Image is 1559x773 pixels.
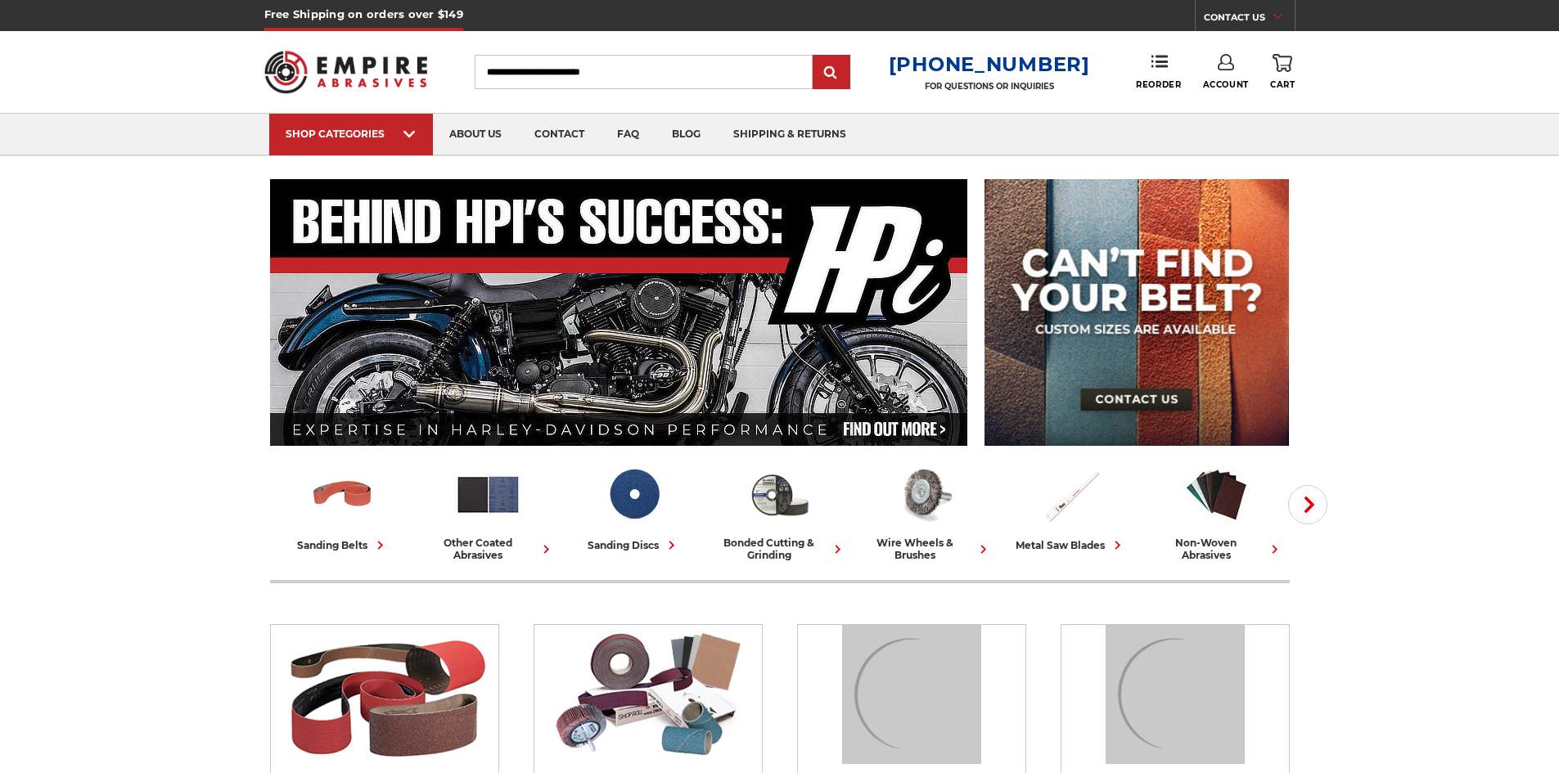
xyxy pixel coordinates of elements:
a: sanding belts [277,461,409,554]
span: Cart [1270,79,1295,90]
span: Reorder [1136,79,1181,90]
p: FOR QUESTIONS OR INQUIRIES [889,81,1090,92]
div: sanding belts [297,537,389,554]
img: Bonded Cutting & Grinding [746,461,813,528]
img: Sanding Discs [842,625,981,764]
a: CONTACT US [1204,8,1295,31]
a: about us [433,114,518,155]
a: wire wheels & brushes [859,461,992,561]
button: Next [1288,485,1327,524]
img: Sanding Belts [309,461,376,528]
img: Bonded Cutting & Grinding [1106,625,1245,764]
a: sanding discs [568,461,701,554]
span: Account [1203,79,1249,90]
img: promo banner for custom belts. [985,179,1289,446]
img: Non-woven Abrasives [1183,461,1250,528]
a: blog [656,114,717,155]
a: shipping & returns [717,114,863,155]
img: Wire Wheels & Brushes [891,461,959,528]
img: Banner for an interview featuring Horsepower Inc who makes Harley performance upgrades featured o... [270,179,968,446]
a: metal saw blades [1005,461,1138,554]
div: metal saw blades [1016,537,1126,554]
div: other coated abrasives [422,537,555,561]
a: other coated abrasives [422,461,555,561]
img: Empire Abrasives [264,40,428,104]
a: Reorder [1136,54,1181,89]
img: Metal Saw Blades [1037,461,1105,528]
img: Other Coated Abrasives [542,625,754,764]
img: Sanding Discs [600,461,668,528]
div: wire wheels & brushes [859,537,992,561]
a: Cart [1270,54,1295,90]
img: Other Coated Abrasives [454,461,522,528]
div: SHOP CATEGORIES [286,128,417,140]
a: faq [601,114,656,155]
a: [PHONE_NUMBER] [889,52,1090,76]
img: Sanding Belts [278,625,490,764]
a: contact [518,114,601,155]
div: non-woven abrasives [1151,537,1283,561]
input: Submit [815,56,848,89]
div: bonded cutting & grinding [714,537,846,561]
a: non-woven abrasives [1151,461,1283,561]
div: sanding discs [588,537,680,554]
a: bonded cutting & grinding [714,461,846,561]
